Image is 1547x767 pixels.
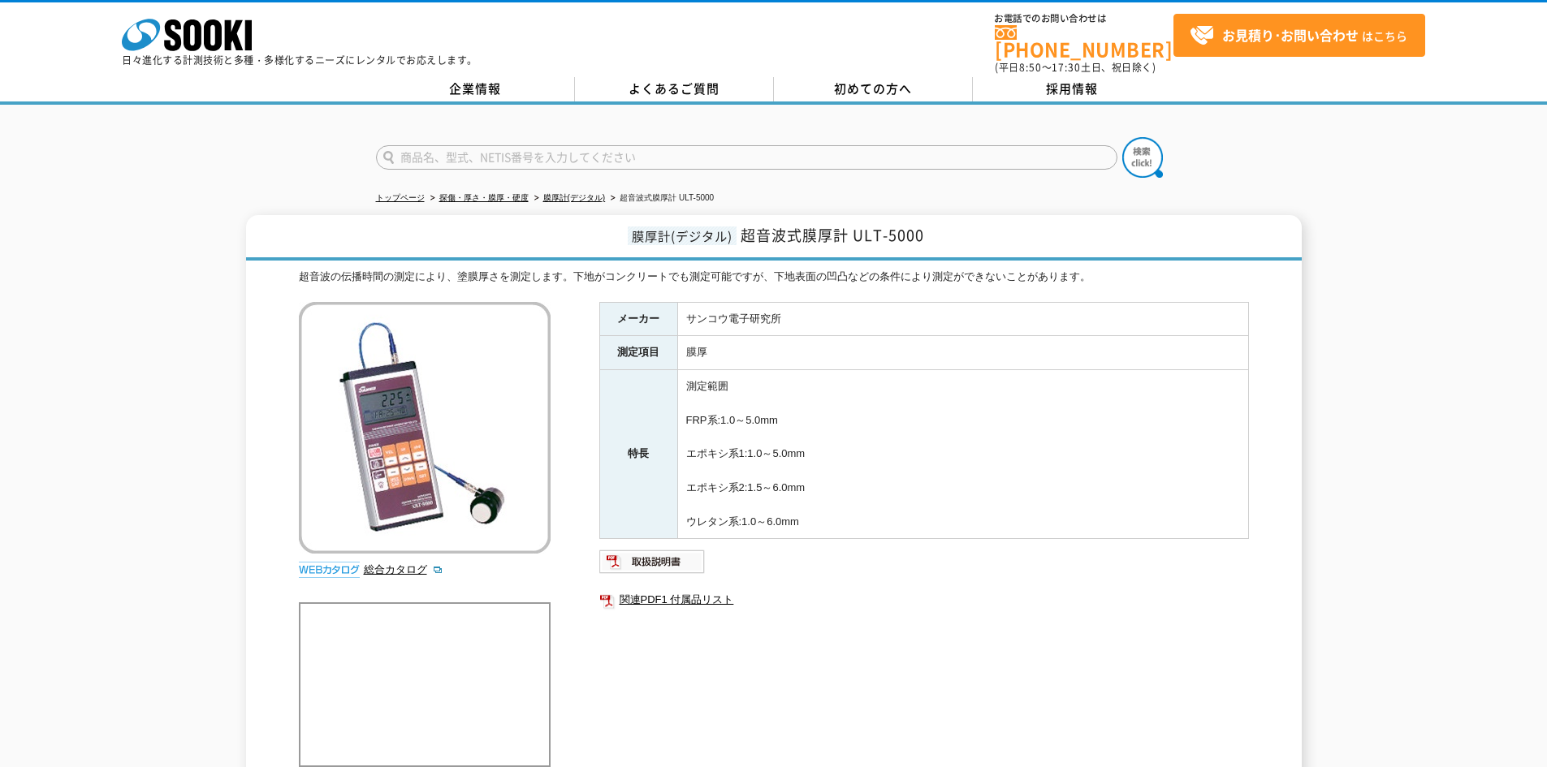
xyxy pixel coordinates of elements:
[299,562,360,578] img: webカタログ
[599,336,677,370] th: 測定項目
[1019,60,1042,75] span: 8:50
[1190,24,1407,48] span: はこちら
[1052,60,1081,75] span: 17:30
[599,560,706,572] a: 取扱説明書
[376,77,575,101] a: 企業情報
[834,80,912,97] span: 初めての方へ
[741,224,924,246] span: 超音波式膜厚計 ULT-5000
[973,77,1172,101] a: 採用情報
[599,549,706,575] img: 取扱説明書
[122,55,477,65] p: 日々進化する計測技術と多種・多様化するニーズにレンタルでお応えします。
[1122,137,1163,178] img: btn_search.png
[376,193,425,202] a: トップページ
[599,589,1249,610] a: 関連PDF1 付属品リスト
[439,193,529,202] a: 探傷・厚さ・膜厚・硬度
[1173,14,1425,57] a: お見積り･お問い合わせはこちら
[677,370,1248,539] td: 測定範囲 FRP系:1.0～5.0mm エポキシ系1:1.0～5.0mm エポキシ系2:1.5～6.0mm ウレタン系:1.0～6.0mm
[607,190,714,207] li: 超音波式膜厚計 ULT-5000
[677,302,1248,336] td: サンコウ電子研究所
[628,226,737,245] span: 膜厚計(デジタル)
[995,14,1173,24] span: お電話でのお問い合わせは
[677,336,1248,370] td: 膜厚
[575,77,774,101] a: よくあるご質問
[364,563,443,575] a: 総合カタログ
[599,302,677,336] th: メーカー
[543,193,606,202] a: 膜厚計(デジタル)
[599,370,677,539] th: 特長
[299,269,1249,286] div: 超音波の伝播時間の測定により、塗膜厚さを測定します。下地がコンクリートでも測定可能ですが、下地表面の凹凸などの条件により測定ができないことがあります。
[995,25,1173,58] a: [PHONE_NUMBER]
[995,60,1156,75] span: (平日 ～ 土日、祝日除く)
[376,145,1117,170] input: 商品名、型式、NETIS番号を入力してください
[774,77,973,101] a: 初めての方へ
[1222,25,1359,45] strong: お見積り･お問い合わせ
[299,302,551,554] img: 超音波式膜厚計 ULT-5000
